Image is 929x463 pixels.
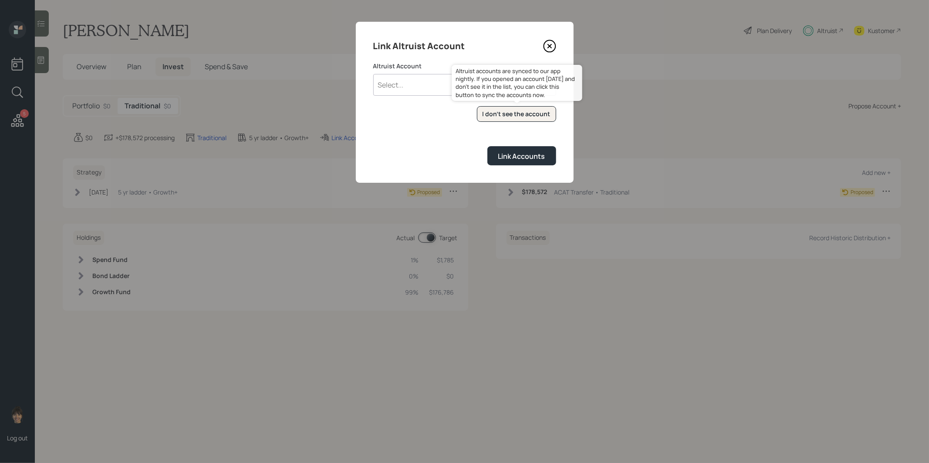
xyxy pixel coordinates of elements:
[477,106,556,122] button: I don't see the account
[378,80,404,90] div: Select...
[487,146,556,165] button: Link Accounts
[373,62,556,70] label: Altruist Account
[373,39,465,53] h4: Link Altruist Account
[498,151,545,161] div: Link Accounts
[483,110,551,118] div: I don't see the account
